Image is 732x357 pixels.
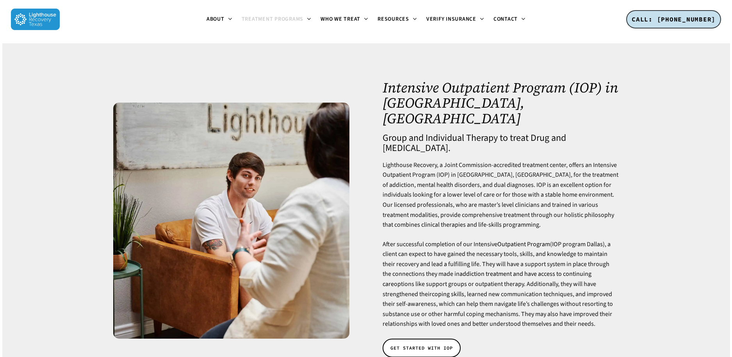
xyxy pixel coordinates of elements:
h4: Group and Individual Therapy to treat Drug and [MEDICAL_DATA]. [383,133,619,153]
span: Resources [378,15,409,23]
p: Lighthouse Recovery, a Joint Commission-accredited treatment center, offers an Intensive Outpatie... [383,160,619,240]
span: About [207,15,224,23]
span: CALL: [PHONE_NUMBER] [632,15,716,23]
span: Verify Insurance [426,15,476,23]
h1: Intensive Outpatient Program (IOP) in [GEOGRAPHIC_DATA], [GEOGRAPHIC_DATA] [383,80,619,126]
span: Treatment Programs [242,15,304,23]
p: After successful completion of our Intensive (IOP program Dallas), a client can expect to have ga... [383,240,619,329]
a: Treatment Programs [237,16,316,23]
span: Who We Treat [321,15,360,23]
a: Contact [489,16,530,23]
img: Lighthouse Recovery Texas [11,9,60,30]
a: coping skills [432,290,464,298]
a: About [202,16,237,23]
span: GET STARTED WITH IOP [390,344,453,352]
span: Contact [493,15,518,23]
a: Who We Treat [316,16,373,23]
a: addiction treatment and have access to continuing care [383,270,591,288]
a: Verify Insurance [422,16,489,23]
a: Resources [373,16,422,23]
a: Outpatient Program [497,240,550,249]
a: CALL: [PHONE_NUMBER] [626,10,721,29]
